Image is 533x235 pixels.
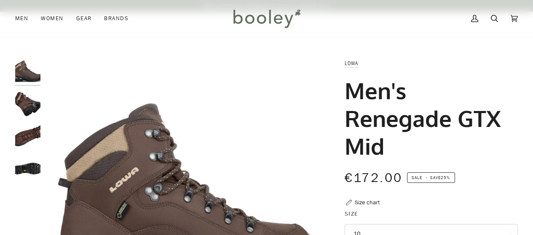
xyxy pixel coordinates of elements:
[423,174,430,181] em: •
[15,14,28,23] span: Men
[15,123,40,148] img: Lowa Men's Renegade GTX Mid - Booley Galway
[412,174,422,181] span: Sale
[230,6,303,31] img: Booley
[15,91,40,116] img: Lowa Men's Renegade GTX Mid - Booley Galway
[407,172,455,183] span: Save
[345,60,359,67] a: Lowa
[345,169,403,187] span: €172.00
[345,209,359,218] span: Size
[15,59,40,84] img: Lowa Men's Renegade GTX Mid Espresso - Booley Galway
[104,14,129,23] span: Brands
[15,156,40,181] img: Lowa Men's Renegade GTX Mid - Booley Galway
[76,14,92,23] span: Gear
[355,198,380,207] div: Size chart
[41,14,63,23] span: Women
[441,174,450,181] span: 25%
[345,77,512,160] h1: Men's Renegade GTX Mid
